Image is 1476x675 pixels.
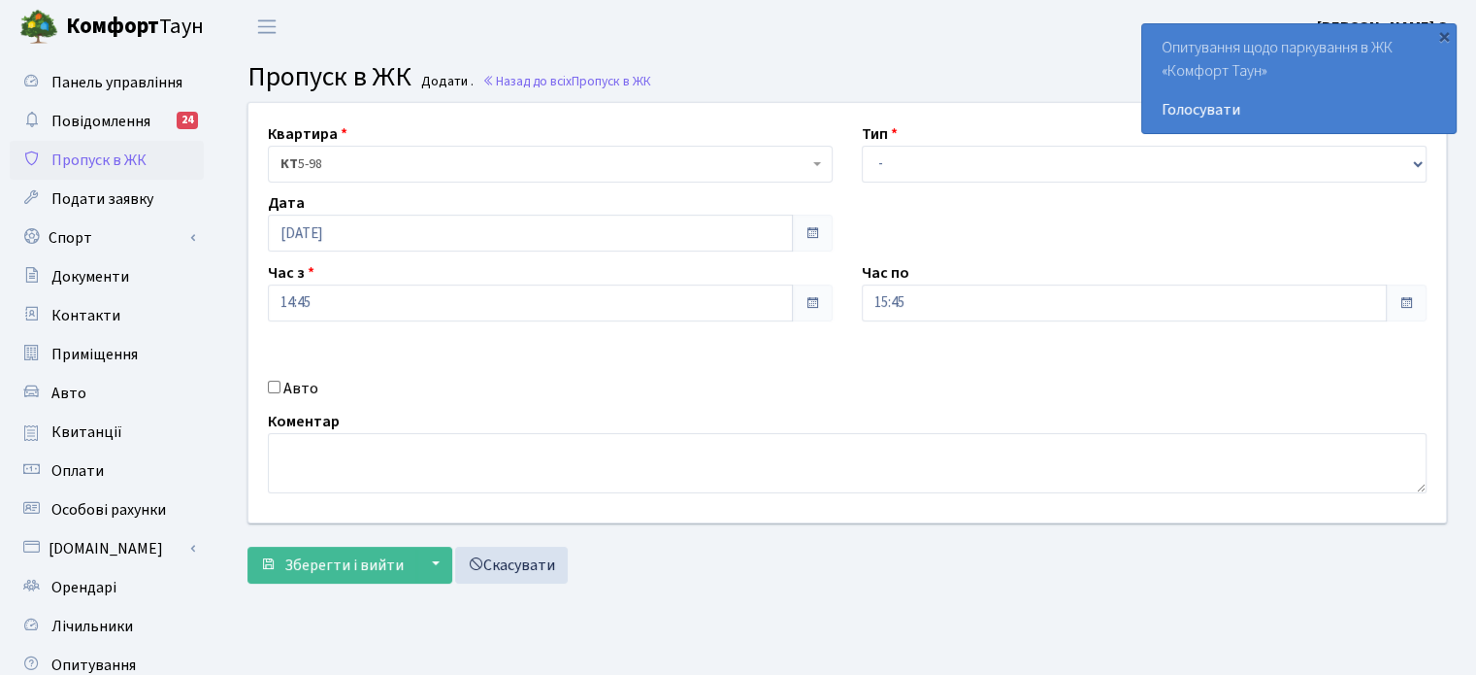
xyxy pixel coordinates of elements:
[51,72,182,93] span: Панель управління
[247,57,411,96] span: Пропуск в ЖК
[51,266,129,287] span: Документи
[10,568,204,607] a: Орендарі
[1317,16,1453,39] a: [PERSON_NAME] О.
[10,180,204,219] a: Подати заявку
[268,122,347,146] label: Квартира
[1434,26,1454,46] div: ×
[10,141,204,180] a: Пропуск в ЖК
[862,261,909,285] label: Час по
[243,11,291,43] button: Переключити навігацію
[247,547,416,584] button: Зберегти і вийти
[51,383,86,404] span: Авто
[10,63,204,102] a: Панель управління
[10,452,204,490] a: Оплати
[66,11,204,44] span: Таун
[10,607,204,646] a: Лічильники
[51,616,133,637] span: Лічильники
[280,154,298,174] b: КТ
[51,499,166,521] span: Особові рахунки
[51,305,120,326] span: Контакти
[10,490,204,529] a: Особові рахунки
[10,296,204,335] a: Контакти
[51,111,150,132] span: Повідомлення
[51,150,147,171] span: Пропуск в ЖК
[268,146,833,183] span: <b>КТ</b>&nbsp;&nbsp;&nbsp;&nbsp;5-98
[572,72,651,90] span: Пропуск в ЖК
[10,219,204,257] a: Спорт
[482,72,651,90] a: Назад до всіхПропуск в ЖК
[1317,17,1453,38] b: [PERSON_NAME] О.
[284,555,404,576] span: Зберегти і вийти
[51,344,138,365] span: Приміщення
[51,577,116,598] span: Орендарі
[268,261,314,285] label: Час з
[19,8,58,47] img: logo.png
[66,11,159,42] b: Комфорт
[10,529,204,568] a: [DOMAIN_NAME]
[51,188,153,210] span: Подати заявку
[280,154,808,174] span: <b>КТ</b>&nbsp;&nbsp;&nbsp;&nbsp;5-98
[177,112,198,129] div: 24
[10,335,204,374] a: Приміщення
[1142,24,1456,133] div: Опитування щодо паркування в ЖК «Комфорт Таун»
[1162,98,1436,121] a: Голосувати
[51,422,122,443] span: Квитанції
[417,74,474,90] small: Додати .
[268,410,340,433] label: Коментар
[268,191,305,215] label: Дата
[10,374,204,413] a: Авто
[10,102,204,141] a: Повідомлення24
[283,377,318,400] label: Авто
[10,413,204,452] a: Квитанції
[10,257,204,296] a: Документи
[51,460,104,482] span: Оплати
[862,122,898,146] label: Тип
[455,547,568,584] a: Скасувати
